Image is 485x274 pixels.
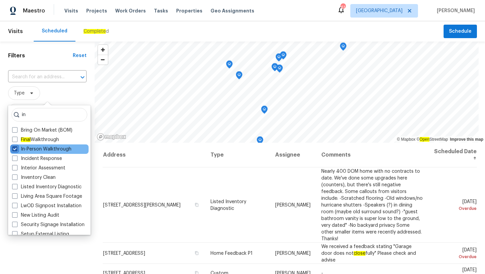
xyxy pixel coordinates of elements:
[433,205,477,212] div: Overdue
[420,137,429,142] ah_el_jm_1744035306855: Open
[64,7,78,14] span: Visits
[270,143,316,167] th: Assignee
[211,7,254,14] span: Geo Assignments
[397,137,416,142] a: Mapbox
[12,174,56,181] label: Inventory Clean
[321,169,423,241] span: Nearly 400 DOM home with no contracts to date. We've done some upgrades here (counters), but ther...
[12,184,82,190] label: Listed Inventory Diagnostic
[354,251,365,255] ah_el_jm_1744035635894: close
[194,201,200,208] button: Copy Address
[84,28,109,35] div: d
[194,250,200,256] button: Copy Address
[12,136,59,143] label: Walkthrough
[12,127,72,134] label: Bring On Market (BOM)
[73,52,87,59] div: Reset
[444,25,477,38] button: Schedule
[211,251,253,255] span: Home Feedback P1
[95,42,479,143] canvas: Map
[12,165,65,171] label: Interior Assessment
[21,137,31,142] ah_el_jm_1744035663178: Final
[12,155,62,162] label: Incident Response
[449,27,472,36] span: Schedule
[176,7,202,14] span: Properties
[14,90,25,97] span: Type
[78,73,87,82] button: Open
[271,63,278,74] div: Map marker
[12,202,82,209] label: LwOD Signpost Installation
[261,106,268,116] div: Map marker
[154,8,168,13] span: Tasks
[98,55,108,64] button: Zoom out
[226,60,233,71] div: Map marker
[12,146,71,153] label: In-Person Walkthrough
[276,53,282,64] div: Map marker
[450,137,483,142] a: Improve this map
[428,143,477,167] th: Scheduled Date ↑
[356,7,402,14] span: [GEOGRAPHIC_DATA]
[12,221,85,228] label: Security Signage Installation
[417,137,448,142] a: OpenStreetMap
[97,133,126,141] a: Mapbox homepage
[275,251,311,255] span: [PERSON_NAME]
[211,199,246,211] span: Listed Inventory Diagnostic
[86,7,107,14] span: Projects
[276,64,283,75] div: Map marker
[236,71,243,82] div: Map marker
[103,251,145,255] span: [STREET_ADDRESS]
[433,253,477,260] div: Overdue
[103,143,205,167] th: Address
[12,231,69,238] label: Setup External Listing
[84,29,106,34] ah_el_jm_1744037177693: Complete
[23,7,45,14] span: Maestro
[205,143,269,167] th: Type
[340,43,347,53] div: Map marker
[321,244,416,262] span: We received a feedback stating "Garage door does not fully" Please check and advise
[275,202,311,207] span: [PERSON_NAME]
[8,72,68,82] input: Search for an address...
[433,199,477,212] span: [DATE]
[280,51,287,62] div: Map marker
[8,24,23,39] span: Visits
[433,247,477,260] span: [DATE]
[115,7,146,14] span: Work Orders
[8,52,73,59] h1: Filters
[103,202,181,207] span: [STREET_ADDRESS][PERSON_NAME]
[12,193,82,200] label: Living Area Square Footage
[341,4,345,11] div: 61
[12,212,59,219] label: New Listing Audit
[257,136,263,147] div: Map marker
[98,45,108,55] button: Zoom in
[434,7,475,14] span: [PERSON_NAME]
[316,143,428,167] th: Comments
[42,28,67,34] div: Scheduled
